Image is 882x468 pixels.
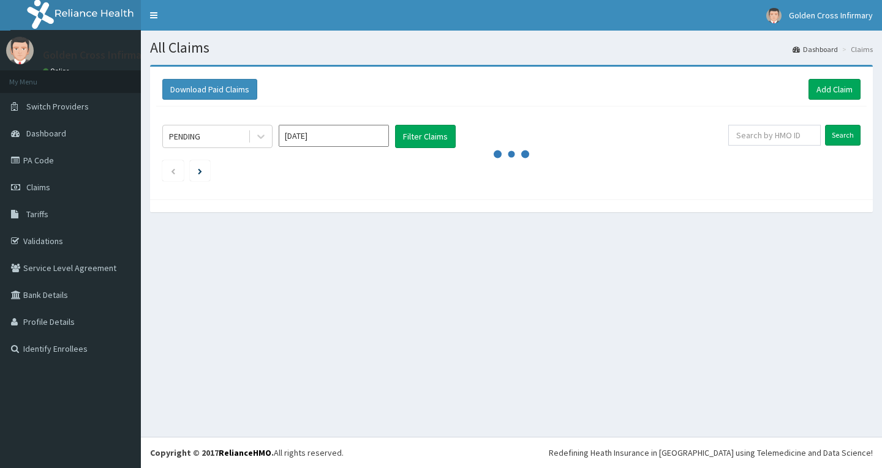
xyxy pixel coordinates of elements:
[825,125,861,146] input: Search
[150,447,274,458] strong: Copyright © 2017 .
[169,130,200,143] div: PENDING
[728,125,821,146] input: Search by HMO ID
[141,437,882,468] footer: All rights reserved.
[839,44,873,54] li: Claims
[395,125,456,148] button: Filter Claims
[150,40,873,56] h1: All Claims
[809,79,861,100] a: Add Claim
[43,67,72,75] a: Online
[549,447,873,459] div: Redefining Heath Insurance in [GEOGRAPHIC_DATA] using Telemedicine and Data Science!
[493,136,530,173] svg: audio-loading
[162,79,257,100] button: Download Paid Claims
[793,44,838,54] a: Dashboard
[198,165,202,176] a: Next page
[43,50,151,61] p: Golden Cross Infirmary
[219,447,271,458] a: RelianceHMO
[26,101,89,112] span: Switch Providers
[26,182,50,193] span: Claims
[789,10,873,21] span: Golden Cross Infirmary
[26,209,48,220] span: Tariffs
[170,165,176,176] a: Previous page
[766,8,782,23] img: User Image
[26,128,66,139] span: Dashboard
[6,37,34,64] img: User Image
[279,125,389,147] input: Select Month and Year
